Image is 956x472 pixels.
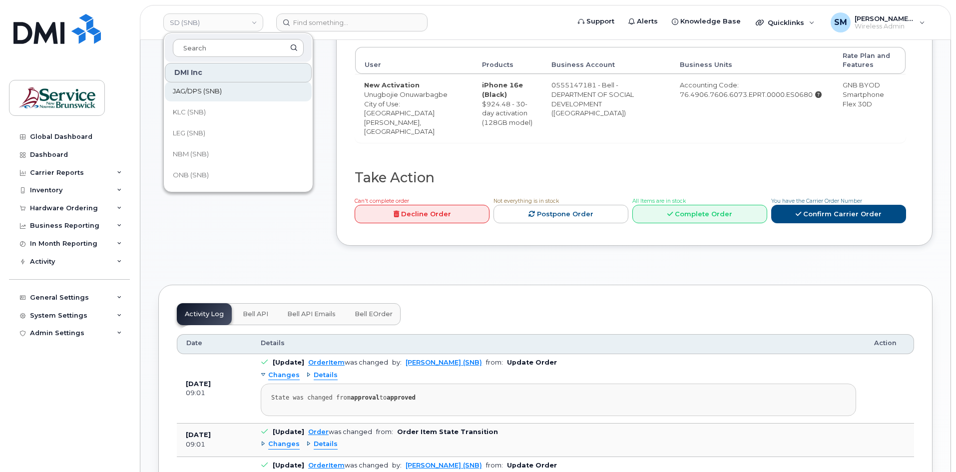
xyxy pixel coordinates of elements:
a: Postpone Order [493,205,628,223]
span: [PERSON_NAME] (SNB) [855,14,915,22]
b: Update Order [507,462,557,469]
a: OrderItem [308,359,345,366]
a: NBM (SNB) [165,144,312,164]
b: [Update] [273,462,304,469]
th: Business Units [671,47,834,74]
a: Decline Order [355,205,489,223]
a: OrderItem [308,462,345,469]
span: Wireless Admin [855,22,915,30]
a: JAG/DPS (SNB) [165,81,312,101]
div: DMI Inc [165,63,312,82]
a: Alerts [621,11,665,31]
span: NBM (SNB) [173,149,209,159]
b: Order Item State Transition [397,428,498,436]
div: was changed [308,428,372,436]
div: was changed [308,462,388,469]
span: Quicklinks [768,18,804,26]
input: Find something... [276,13,428,31]
span: Changes [268,371,300,380]
span: Support [586,16,614,26]
span: Can't complete order [355,198,409,204]
th: User [355,47,473,74]
span: Alerts [637,16,658,26]
strong: approval [351,394,380,401]
span: Details [314,440,338,449]
span: by: [392,462,402,469]
span: LEG (SNB) [173,128,205,138]
td: 0555147181 - Bell - DEPARTMENT OF SOCIAL DEVELOPMENT ([GEOGRAPHIC_DATA]) [542,74,671,142]
b: [Update] [273,359,304,366]
td: $924.48 - 30-day activation (128GB model) [473,74,542,142]
input: Search [173,39,304,57]
strong: approved [387,394,416,401]
div: Accounting Code: 76.4906.7606.6073.EPRT.0000.ES0680 [680,80,825,99]
td: GNB BYOD Smartphone Flex 30D [834,74,906,142]
span: All Items are in stock [632,198,686,204]
td: Unugbojie Onuwarbagbe City of Use: [GEOGRAPHIC_DATA][PERSON_NAME], [GEOGRAPHIC_DATA] [355,74,473,142]
strong: iPhone 16e (Black) [482,81,523,98]
span: Details [261,339,285,348]
span: Bell API Emails [287,310,336,318]
a: Order [308,428,329,436]
span: You have the Carrier Order Number [771,198,862,204]
a: Support [571,11,621,31]
span: Bell eOrder [355,310,393,318]
span: from: [486,462,503,469]
strong: New Activation [364,81,420,89]
a: [PERSON_NAME] (SNB) [406,359,482,366]
b: [DATE] [186,380,211,388]
span: Not everything is in stock [493,198,559,204]
th: Rate Plan and Features [834,47,906,74]
span: ONB (SNB) [173,170,209,180]
span: Details [314,371,338,380]
a: Complete Order [632,205,767,223]
span: Date [186,339,202,348]
div: Quicklinks [749,12,822,32]
th: Business Account [542,47,671,74]
div: 09:01 [186,440,243,449]
a: LEG (SNB) [165,123,312,143]
b: [DATE] [186,431,211,439]
span: from: [376,428,393,436]
span: Bell API [243,310,268,318]
span: SM [834,16,847,28]
span: JAG/DPS (SNB) [173,86,222,96]
h2: Take Action [355,170,906,185]
div: State was changed from to [271,394,846,402]
a: [PERSON_NAME] (SNB) [406,462,482,469]
div: Slattery, Matthew (SNB) [824,12,932,32]
th: Products [473,47,542,74]
span: Changes [268,440,300,449]
a: Confirm Carrier Order [771,205,906,223]
b: Update Order [507,359,557,366]
span: by: [392,359,402,366]
a: Knowledge Base [665,11,748,31]
th: Action [865,334,914,354]
a: ONB (SNB) [165,165,312,185]
div: was changed [308,359,388,366]
span: from: [486,359,503,366]
b: [Update] [273,428,304,436]
span: KLC (SNB) [173,107,206,117]
div: 09:01 [186,389,243,398]
span: Knowledge Base [680,16,741,26]
a: SD (SNB) [163,13,263,31]
a: PETL (SNB) [165,186,312,206]
a: KLC (SNB) [165,102,312,122]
